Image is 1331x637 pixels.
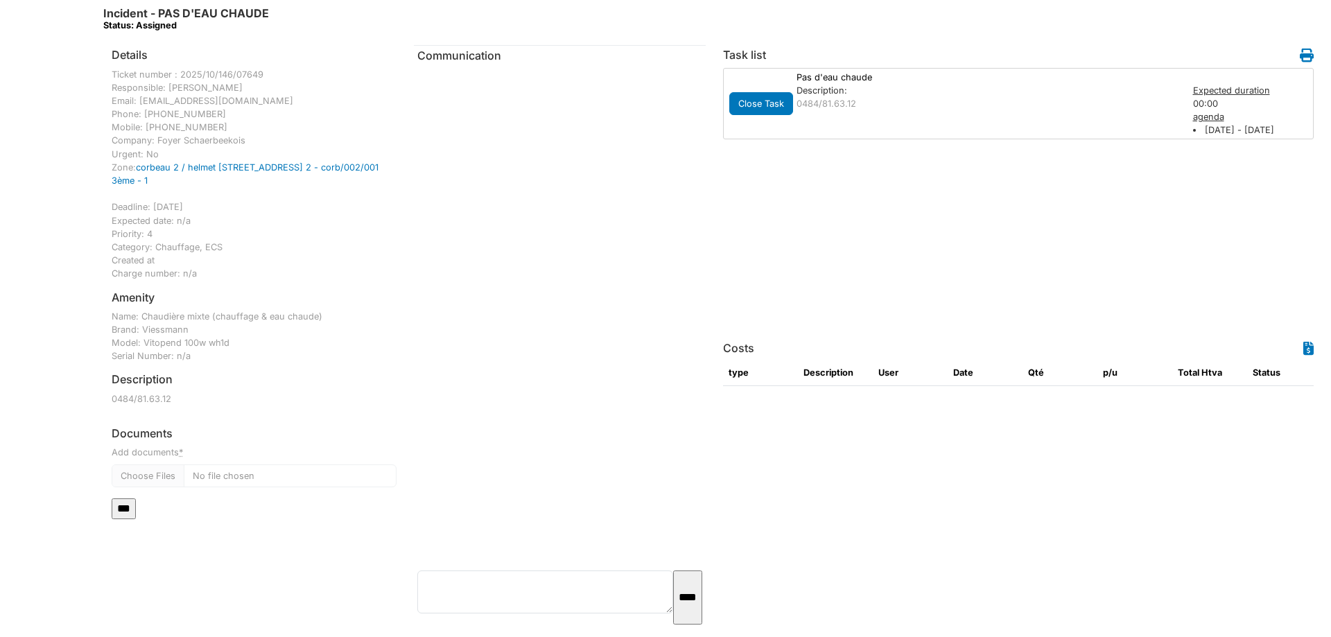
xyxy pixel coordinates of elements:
h6: Details [112,49,148,62]
h6: Task list [723,49,766,62]
th: p/u [1097,360,1172,385]
h6: Incident - PAS D'EAU CHAUDE [103,7,269,31]
label: Add documents [112,446,183,459]
h6: Description [112,373,173,386]
a: corbeau 2 / helmet [STREET_ADDRESS] 2 - corb/002/001 3ème - 1 [112,162,379,186]
th: Status [1247,360,1322,385]
th: User [873,360,948,385]
h6: Amenity [112,291,155,304]
p: 0484/81.63.12 [797,97,1179,110]
th: Qté [1023,360,1097,385]
abbr: required [179,447,183,457]
div: Description: [797,84,1179,97]
div: agenda [1193,110,1312,123]
div: Name: Chaudière mixte (chauffage & eau chaude) Brand: Viessmann Model: Vitopend 100w wh1d Serial ... [112,310,397,363]
i: Work order [1300,49,1314,62]
a: Close Task [729,95,793,110]
span: translation missing: en.todo.action.close_task [738,98,784,109]
div: Ticket number : 2025/10/146/07649 Responsible: [PERSON_NAME] Email: [EMAIL_ADDRESS][DOMAIN_NAME] ... [112,68,397,281]
div: Expected duration [1193,84,1312,97]
th: Date [948,360,1023,385]
span: translation missing: en.total [1178,367,1199,378]
p: 0484/81.63.12 [112,392,397,405]
div: 00:00 [1186,84,1319,137]
div: Pas d'eau chaude [790,71,1186,84]
h6: Documents [112,427,397,440]
h6: Costs [723,342,754,355]
li: [DATE] - [DATE] [1193,123,1312,137]
span: translation missing: en.communication.communication [417,49,501,62]
th: Description [798,360,873,385]
th: type [723,360,798,385]
div: Status: Assigned [103,20,269,30]
span: translation missing: en.HTVA [1201,367,1222,378]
